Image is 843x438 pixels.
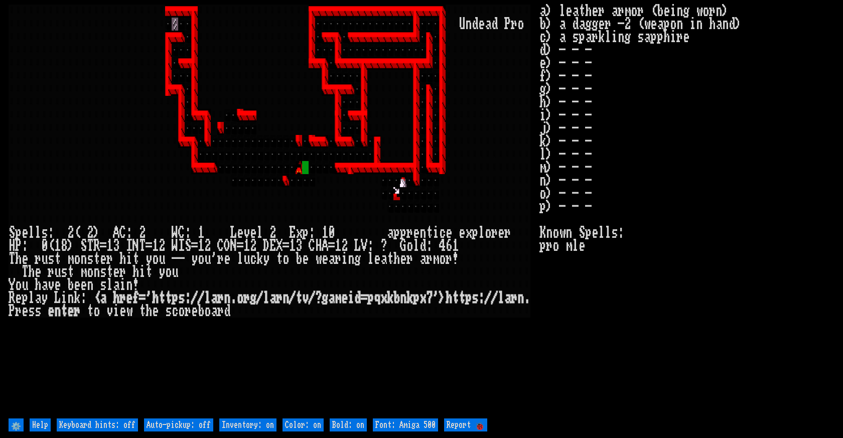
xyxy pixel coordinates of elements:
[204,239,211,252] div: 2
[380,239,387,252] div: ?
[132,252,139,265] div: t
[400,239,406,252] div: G
[15,226,22,239] div: p
[217,291,224,305] div: r
[276,291,283,305] div: r
[361,291,367,305] div: =
[380,252,387,265] div: a
[426,291,433,305] div: 7
[87,278,93,291] div: n
[296,226,302,239] div: x
[15,291,22,305] div: e
[256,226,263,239] div: l
[289,239,296,252] div: 1
[426,239,433,252] div: :
[185,226,191,239] div: :
[172,265,178,278] div: u
[48,239,54,252] div: (
[87,265,93,278] div: o
[30,418,51,431] input: Help
[178,291,185,305] div: s
[459,226,465,239] div: e
[126,291,132,305] div: e
[22,278,28,291] div: u
[100,265,106,278] div: s
[328,239,335,252] div: =
[335,239,341,252] div: 1
[433,252,439,265] div: m
[539,5,834,416] stats: a) leather armor (being worn) b) a dagger -2 (weapon in hand) c) a sparkling sapphire d) - - - e)...
[406,239,413,252] div: o
[74,252,80,265] div: o
[400,291,406,305] div: n
[439,291,446,305] div: >
[283,252,289,265] div: o
[243,252,250,265] div: u
[374,291,380,305] div: q
[191,252,198,265] div: y
[341,291,348,305] div: e
[74,291,80,305] div: k
[446,239,452,252] div: 6
[439,252,446,265] div: o
[144,418,213,431] input: Auto-pickup: off
[146,252,152,265] div: y
[204,252,211,265] div: u
[393,226,400,239] div: p
[211,291,217,305] div: a
[113,265,119,278] div: e
[296,239,302,252] div: 3
[250,291,256,305] div: g
[113,226,119,239] div: A
[152,252,159,265] div: o
[198,252,204,265] div: o
[426,252,433,265] div: r
[302,291,309,305] div: v
[22,305,28,318] div: e
[113,291,119,305] div: h
[452,291,459,305] div: t
[400,252,406,265] div: e
[119,291,126,305] div: r
[35,226,41,239] div: l
[289,226,296,239] div: E
[54,278,61,291] div: e
[54,265,61,278] div: u
[126,239,132,252] div: I
[373,418,438,431] input: Font: Amiga 500
[80,265,87,278] div: m
[413,239,419,252] div: l
[93,291,100,305] div: <
[354,252,361,265] div: g
[35,278,41,291] div: h
[165,291,172,305] div: t
[28,305,35,318] div: s
[172,291,178,305] div: p
[217,252,224,265] div: r
[48,226,54,239] div: :
[9,239,15,252] div: H
[393,291,400,305] div: b
[452,252,459,265] div: !
[465,18,472,31] div: n
[472,291,478,305] div: s
[387,226,393,239] div: a
[178,239,185,252] div: I
[126,226,132,239] div: :
[374,252,380,265] div: e
[28,265,35,278] div: h
[61,265,67,278] div: s
[439,226,446,239] div: c
[100,252,106,265] div: e
[191,291,198,305] div: /
[406,252,413,265] div: r
[22,252,28,265] div: e
[243,226,250,239] div: v
[256,291,263,305] div: /
[426,226,433,239] div: t
[113,278,119,291] div: a
[132,265,139,278] div: h
[159,265,165,278] div: y
[485,291,491,305] div: /
[48,265,54,278] div: r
